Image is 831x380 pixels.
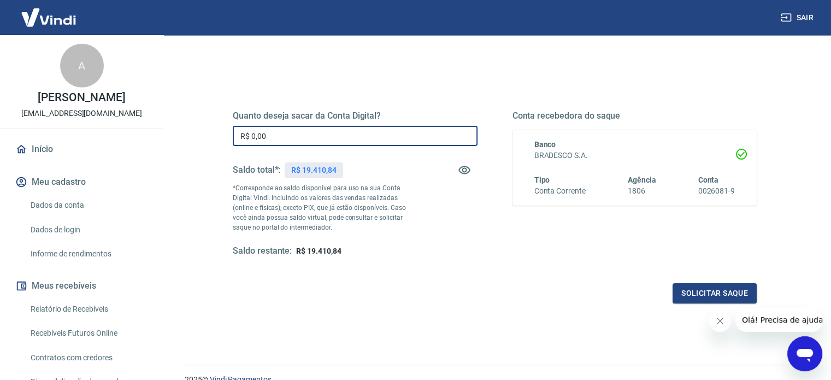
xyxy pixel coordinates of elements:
a: Início [13,137,150,161]
iframe: Fechar mensagem [709,310,731,332]
h5: Quanto deseja sacar da Conta Digital? [233,110,478,121]
a: Contratos com credores [26,347,150,369]
a: Informe de rendimentos [26,243,150,265]
button: Solicitar saque [673,283,757,303]
button: Meus recebíveis [13,274,150,298]
div: A [60,44,104,87]
span: Banco [534,140,556,149]
h5: Conta recebedora do saque [512,110,757,121]
a: Dados da conta [26,194,150,217]
h5: Saldo total*: [233,165,280,176]
h6: 1806 [628,185,656,197]
h6: 0026081-9 [698,185,735,197]
a: Relatório de Recebíveis [26,298,150,320]
span: Conta [698,176,718,184]
p: [PERSON_NAME] [38,92,125,103]
h5: Saldo restante: [233,245,292,257]
a: Dados de login [26,219,150,241]
span: Olá! Precisa de ajuda? [7,8,92,16]
iframe: Botão para abrir a janela de mensagens [787,336,822,371]
a: Recebíveis Futuros Online [26,322,150,344]
h6: Conta Corrente [534,185,586,197]
button: Sair [779,8,818,28]
p: R$ 19.410,84 [291,165,336,176]
span: Tipo [534,176,550,184]
p: *Corresponde ao saldo disponível para uso na sua Conta Digital Vindi. Incluindo os valores das ve... [233,183,416,232]
span: Agência [628,176,656,184]
button: Meu cadastro [13,170,150,194]
iframe: Mensagem da empresa [735,308,822,332]
h6: BRADESCO S.A. [534,150,735,161]
span: R$ 19.410,84 [296,247,341,255]
p: [EMAIL_ADDRESS][DOMAIN_NAME] [21,108,142,119]
img: Vindi [13,1,84,34]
